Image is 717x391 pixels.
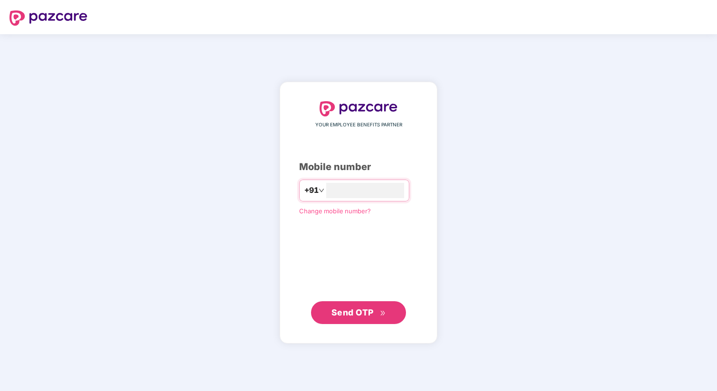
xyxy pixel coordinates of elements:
[299,160,418,174] div: Mobile number
[331,307,374,317] span: Send OTP
[9,10,87,26] img: logo
[320,101,397,116] img: logo
[299,207,371,215] a: Change mobile number?
[380,310,386,316] span: double-right
[304,184,319,196] span: +91
[319,188,324,193] span: down
[311,301,406,324] button: Send OTPdouble-right
[315,121,402,129] span: YOUR EMPLOYEE BENEFITS PARTNER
